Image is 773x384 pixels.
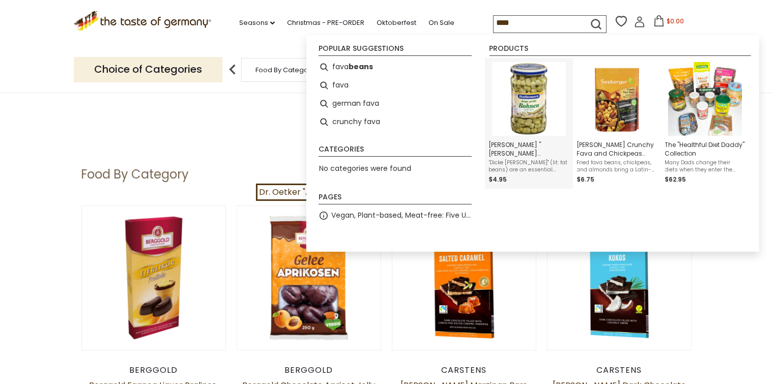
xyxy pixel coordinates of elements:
a: [PERSON_NAME] Crunchy Fava and Chickpeas Protein Snack Mix, 150g (5.3oz)Fried fava beans, chickpe... [577,62,657,185]
img: Berggold Eggnog Liquor Pralines, 100g [82,206,226,350]
img: Carstens Luebecker Marzipan Bars with Dark Chocolate and Salted Caramel, 4.9 oz [392,206,536,350]
a: The "Healthful Diet Daddy" CollectionMany Dads change their diets when they enter the "third stag... [665,62,745,185]
div: Berggold [81,365,226,375]
b: beans [349,61,373,73]
span: $6.75 [577,175,595,184]
a: Vegan, Plant-based, Meat-free: Five Up and Coming Brands [331,210,472,221]
span: [PERSON_NAME] Crunchy Fava and Chickpeas Protein Snack Mix, 150g (5.3oz) [577,140,657,158]
li: Stollenwerk "Dicke Bohnen" German Fava Beans [485,58,573,189]
span: No categories were found [319,163,411,173]
span: Many Dads change their diets when they enter the "third stage" in life, or even the second. They ... [665,159,745,173]
li: fava [314,76,476,95]
p: Choice of Categories [74,57,222,82]
li: Pages [319,193,472,204]
div: Berggold [237,365,382,375]
li: crunchy fava [314,113,476,131]
li: fava beans [314,58,476,76]
li: Products [490,45,751,56]
span: [PERSON_NAME] "[PERSON_NAME] [PERSON_NAME]" German Fava Beans [489,140,569,158]
li: german fava [314,95,476,113]
a: Dr. Oetker "Apfel-Puefferchen" Apple Popover Dessert Mix 152g [256,184,518,201]
span: The "Healthful Diet Daddy" Collection [665,140,745,158]
li: Seeberger Crunchy Fava and Chickpeas Protein Snack Mix, 150g (5.3oz) [573,58,661,189]
a: Food By Category [255,66,314,74]
span: $62.95 [665,175,686,184]
span: $4.95 [489,175,507,184]
div: Instant Search Results [306,35,759,252]
div: Carstens [392,365,537,375]
div: Carstens [547,365,692,375]
h1: Food By Category [81,167,189,182]
img: Carstens Luebecker Dark Chocolate and Coconut, 4.9 oz [548,206,692,350]
img: Berggold Chocolate Apricot Jelly Pralines, 300g [237,206,381,350]
a: Seasons [239,17,275,28]
li: The "Healthful Diet Daddy" Collection [661,58,749,189]
a: Oktoberfest [377,17,416,28]
button: $0.00 [647,15,691,31]
a: On Sale [428,17,454,28]
li: Categories [319,145,472,157]
li: Popular suggestions [319,45,472,56]
li: Vegan, Plant-based, Meat-free: Five Up and Coming Brands [314,206,476,225]
a: Christmas - PRE-ORDER [287,17,364,28]
span: Fried fava beans, chickpeas, and almonds bring a Latin-American street-food feel to your snack br... [577,159,657,173]
span: "Dicke [PERSON_NAME]" (lit: fat beans) are an essential ingredient of the Rhineland classic recip... [489,159,569,173]
img: Stollenwerk fava beans in jar [492,62,566,136]
span: $0.00 [667,17,684,25]
img: previous arrow [222,60,243,80]
a: Stollenwerk fava beans in jar[PERSON_NAME] "[PERSON_NAME] [PERSON_NAME]" German Fava Beans"Dicke ... [489,62,569,185]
